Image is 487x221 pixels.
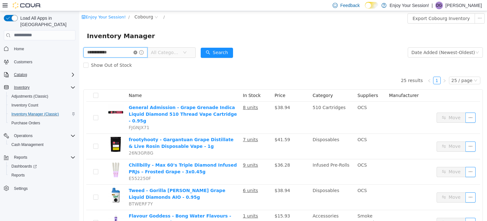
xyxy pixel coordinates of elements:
[386,181,396,191] button: icon: ellipsis
[6,140,78,149] button: Cash Management
[55,2,74,9] span: Cobourg
[195,151,211,156] span: $36.28
[11,84,75,91] span: Inventory
[354,66,361,73] a: 1
[390,2,429,9] p: Enjoy Your Session!
[9,162,75,170] span: Dashboards
[1,57,78,66] button: Customers
[14,85,29,90] span: Inventory
[4,42,75,210] nav: Complex example
[386,130,396,141] button: icon: ellipsis
[372,66,393,73] div: 25 / page
[195,82,206,87] span: Price
[14,46,24,52] span: Home
[394,67,398,72] i: icon: down
[9,52,55,57] span: Show Out of Stock
[278,177,288,182] span: OCS
[164,82,181,87] span: In Stock
[49,202,152,214] a: Flavour Goddess - Bong Water Flavours - 8oz - Grape Crushes
[2,3,47,8] a: icon: shopEnjoy Your Session!
[1,183,78,193] button: Settings
[9,110,75,118] span: Inventory Manager (Classic)
[231,148,276,174] td: Infused Pre-Rolls
[9,101,41,109] a: Inventory Count
[49,82,62,87] span: Name
[195,126,211,131] span: $41.59
[231,174,276,199] td: Disposables
[11,84,32,91] button: Inventory
[6,101,78,110] button: Inventory Count
[365,2,378,9] input: Dark Mode
[9,93,75,100] span: Adjustments (Classic)
[11,112,59,117] span: Inventory Manager (Classic)
[11,45,75,53] span: Home
[14,72,27,77] span: Catalog
[278,82,299,87] span: Suppliers
[60,39,64,44] i: icon: info-circle
[11,94,48,99] span: Adjustments (Classic)
[11,164,37,169] span: Dashboards
[164,202,179,207] u: 1 units
[9,141,75,148] span: Cash Management
[49,165,72,170] span: E552250F
[278,94,288,99] span: OCS
[9,110,62,118] a: Inventory Manager (Classic)
[11,184,75,192] span: Settings
[357,181,386,191] button: icon: swapMove
[14,155,27,160] span: Reports
[164,151,179,156] u: 9 units
[6,119,78,128] button: Purchase Orders
[29,125,44,141] img: frootyhooty - Gargantuan Grape Distillate & Live Rosin Disposable Vape - 1g hero shot
[395,2,406,12] button: icon: ellipsis
[84,3,85,8] span: /
[432,2,433,9] p: |
[11,132,35,140] button: Operations
[9,171,27,179] a: Reports
[332,37,396,46] div: Date Added (Newest-Oldest)
[195,94,211,99] span: $38.94
[29,202,44,218] img: Flavour Goddess - Bong Water Flavours - 8oz - Grape Crushes hero shot
[11,71,75,79] span: Catalog
[396,39,400,44] i: icon: down
[231,123,276,148] td: Disposables
[346,66,354,73] li: Previous Page
[49,3,50,8] span: /
[29,93,44,109] img: General Admission - Grape Grenade Indica Liquid Diamond 510 Thread Vape Cartridge - 0.95g hero shot
[11,173,25,178] span: Reports
[321,66,343,73] li: 25 results
[1,83,78,92] button: Inventory
[386,101,396,112] button: icon: ellipsis
[104,39,107,44] i: icon: down
[164,177,179,182] u: 6 units
[6,92,78,101] button: Adjustments (Classic)
[435,2,443,9] div: Darian Grimes
[49,177,146,189] a: Tweed - Gorilla [PERSON_NAME] Grape Liquid Diamonds AIO - 0.95g
[49,94,158,112] a: General Admission - Grape Grenade Indica Liquid Diamond 510 Thread Vape Cartridge - 0.95g
[354,66,361,73] li: 1
[436,2,442,9] span: DG
[11,154,30,161] button: Reports
[9,171,75,179] span: Reports
[1,44,78,53] button: Home
[8,20,80,30] span: Inventory Manager
[49,151,158,163] a: Chillbilly - Max 60's Triple Diamond Infused PRJs – Frosted Grape - 3x0.45g
[49,126,154,138] a: frootyhooty - Gargantuan Grape Distillate & Live Rosin Disposable Vape - 1g
[6,110,78,119] button: Inventory Manager (Classic)
[357,130,386,141] button: icon: swapMove
[195,202,211,207] span: $15.93
[340,2,360,9] span: Feedback
[11,132,75,140] span: Operations
[11,45,27,53] a: Home
[164,94,179,99] u: 8 units
[445,2,482,9] p: [PERSON_NAME]
[357,101,386,112] button: icon: swapMove
[278,126,288,131] span: OCS
[9,162,39,170] a: Dashboards
[361,66,369,73] li: Next Page
[29,151,44,167] img: Chillbilly - Max 60's Triple Diamond Infused PRJs – Frosted Grape - 3x0.45g hero shot
[11,71,29,79] button: Catalog
[9,141,46,148] a: Cash Management
[11,103,38,108] span: Inventory Count
[9,119,75,127] span: Purchase Orders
